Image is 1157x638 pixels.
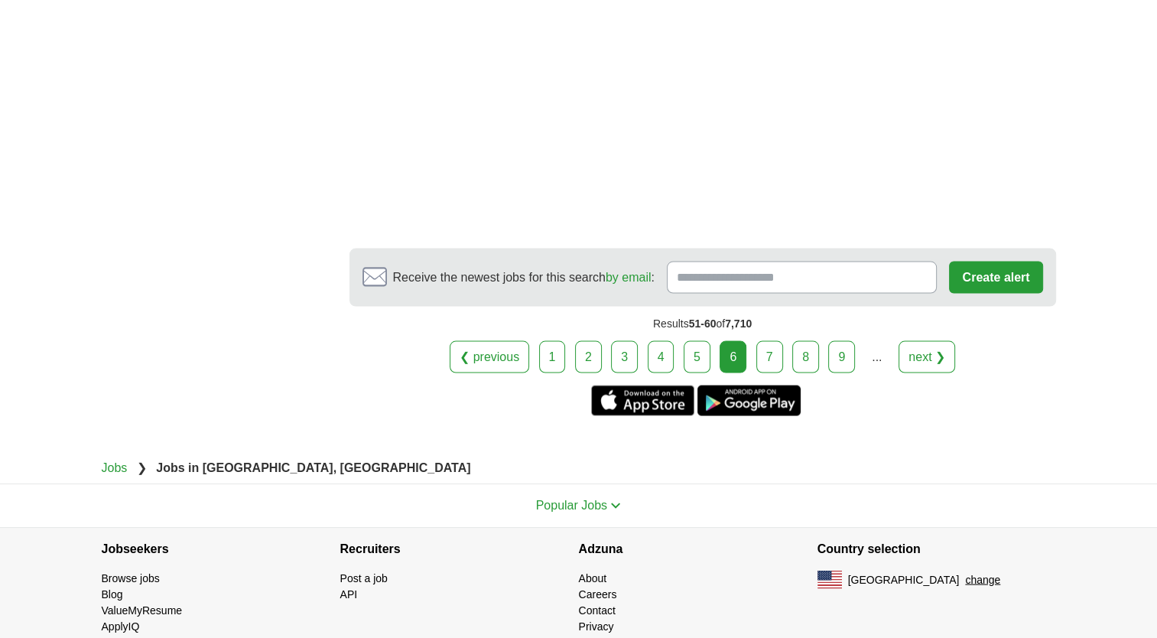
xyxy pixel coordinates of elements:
a: 1 [539,341,566,373]
strong: Jobs in [GEOGRAPHIC_DATA], [GEOGRAPHIC_DATA] [156,461,470,474]
a: ApplyIQ [102,620,140,633]
span: 7,710 [725,317,752,330]
a: Browse jobs [102,572,160,584]
a: Careers [579,588,617,601]
div: Results of [349,307,1056,341]
button: Create alert [949,262,1042,294]
a: 5 [684,341,710,373]
a: ❮ previous [450,341,529,373]
a: Get the iPhone app [591,386,694,416]
a: next ❯ [899,341,955,373]
div: 6 [720,341,746,373]
a: 9 [828,341,855,373]
h4: Country selection [817,528,1056,571]
a: 4 [648,341,674,373]
a: ValueMyResume [102,604,183,617]
a: 8 [792,341,819,373]
span: 51-60 [689,317,717,330]
img: US flag [817,571,842,589]
a: 2 [575,341,602,373]
div: ... [862,342,892,373]
a: Jobs [102,461,128,474]
span: Popular Jobs [536,499,607,512]
a: About [579,572,607,584]
span: Receive the newest jobs for this search : [393,269,655,287]
span: [GEOGRAPHIC_DATA] [848,572,960,588]
button: change [965,572,1000,588]
a: Post a job [340,572,388,584]
a: Get the Android app [697,386,801,416]
a: Blog [102,588,123,601]
img: toggle icon [610,503,621,509]
a: 3 [611,341,638,373]
a: Contact [579,604,616,617]
span: ❯ [137,461,147,474]
a: Privacy [579,620,614,633]
a: by email [606,271,652,284]
a: API [340,588,358,601]
a: 7 [756,341,783,373]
